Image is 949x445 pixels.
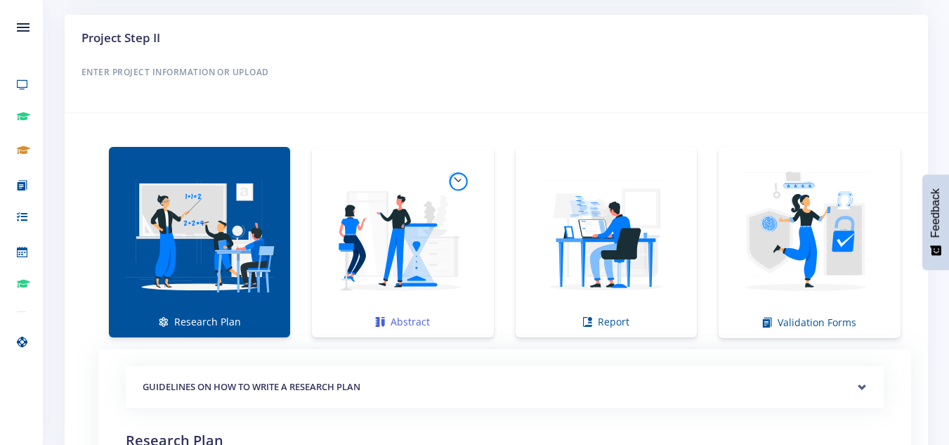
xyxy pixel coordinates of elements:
span: Feedback [929,188,942,238]
img: Report [527,155,686,314]
h3: Project Step II [81,29,911,47]
h5: GUIDELINES ON HOW TO WRITE A RESEARCH PLAN [143,380,867,394]
a: Report [516,147,697,337]
img: Validation Forms [730,155,889,315]
h6: Enter Project Information or Upload [81,63,911,82]
a: Research Plan [109,147,290,337]
a: Abstract [312,147,493,337]
button: Feedback - Show survey [922,174,949,270]
img: Abstract [323,155,482,314]
a: Validation Forms [719,147,901,338]
img: Research Plan [120,155,279,314]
